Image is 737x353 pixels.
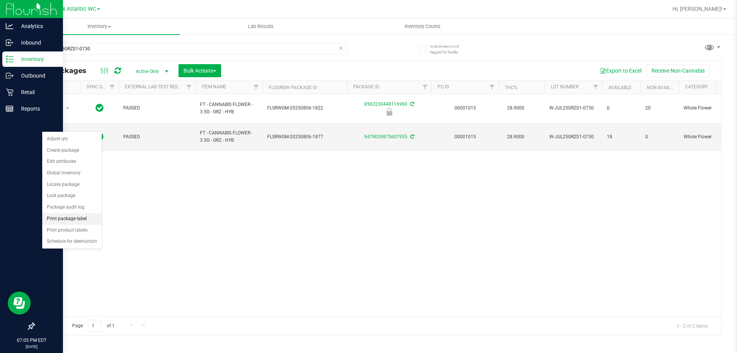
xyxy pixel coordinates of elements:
[42,167,102,179] li: Global inventory
[18,23,180,30] span: Inventory
[6,39,13,46] inline-svg: Inbound
[42,225,102,236] li: Print product labels
[202,84,226,89] a: Item Name
[180,18,342,35] a: Lab Results
[3,344,59,350] p: [DATE]
[6,88,13,96] inline-svg: Retail
[454,134,476,139] a: 00001015
[549,133,598,141] span: W-JUL25GRZ01-0730
[13,104,59,113] p: Reports
[42,179,102,191] li: Locate package
[42,202,102,213] li: Package audit log
[106,81,119,94] a: Filter
[267,133,342,141] span: FLSRWGM-20250806-1877
[353,84,379,89] a: Package ID
[123,133,191,141] span: PASSED
[66,320,121,332] span: Page of 1
[18,18,180,35] a: Inventory
[590,81,602,94] a: Filter
[42,145,102,156] li: Create package
[183,81,195,94] a: Filter
[123,104,191,112] span: PASSED
[409,134,414,139] span: Sync from Compliance System
[685,84,708,89] a: Category
[13,22,59,31] p: Analytics
[646,64,710,77] button: Receive Non-Cannabis
[267,104,342,112] span: FLSRWGM-20250806-1822
[250,81,263,94] a: Filter
[342,18,503,35] a: Inventory Counts
[56,6,96,12] span: Jax Atlantic WC
[238,23,284,30] span: Lab Results
[86,84,116,89] a: Sync Status
[364,101,407,107] a: 8562230448116960
[645,133,674,141] span: 0
[63,103,73,114] span: select
[595,64,646,77] button: Export to Excel
[549,104,598,112] span: W-JUL25GRZ01-0730
[34,43,347,55] input: Search Package ID, Item Name, SKU, Lot or Part Number...
[200,101,258,116] span: FT - CANNABIS FLOWER - 3.5G - GRZ - HYB
[645,104,674,112] span: 20
[607,104,636,112] span: 0
[42,236,102,247] li: Schedule for destruction
[42,190,102,202] li: Lock package
[486,81,499,94] a: Filter
[13,55,59,64] p: Inventory
[438,84,449,89] a: PO ID
[394,23,451,30] span: Inventory Counts
[13,38,59,47] p: Inbound
[3,337,59,344] p: 07:05 PM EDT
[96,103,104,113] span: In Sync
[608,85,631,90] a: Available
[551,84,578,89] a: Lot Number
[40,66,94,75] span: All Packages
[338,43,344,53] span: Clear
[42,133,102,145] li: Adjust qty
[200,129,258,144] span: FT - CANNABIS FLOWER - 3.5G - GRZ - HYB
[6,55,13,63] inline-svg: Inventory
[269,85,317,90] a: Flourish Package ID
[13,71,59,80] p: Outbound
[409,101,414,107] span: Sync from Compliance System
[6,72,13,80] inline-svg: Outbound
[42,213,102,225] li: Print package label
[671,320,714,331] span: 1 - 2 of 2 items
[505,85,517,90] a: THC%
[419,81,431,94] a: Filter
[178,64,221,77] button: Bulk Actions
[364,134,407,139] a: 9479039875607955
[42,156,102,167] li: Edit attributes
[673,6,722,12] span: Hi, [PERSON_NAME]!
[454,105,476,111] a: 00001015
[346,108,433,116] div: Newly Received
[503,103,528,114] span: 28.9000
[6,105,13,113] inline-svg: Reports
[6,22,13,30] inline-svg: Analytics
[125,84,185,89] a: External Lab Test Result
[503,131,528,143] span: 28.9000
[88,320,102,332] input: 1
[430,43,468,55] span: Include items not tagged for facility
[647,85,681,90] a: Non-Available
[13,88,59,97] p: Retail
[183,68,216,74] span: Bulk Actions
[607,133,636,141] span: 18
[8,292,31,315] iframe: Resource center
